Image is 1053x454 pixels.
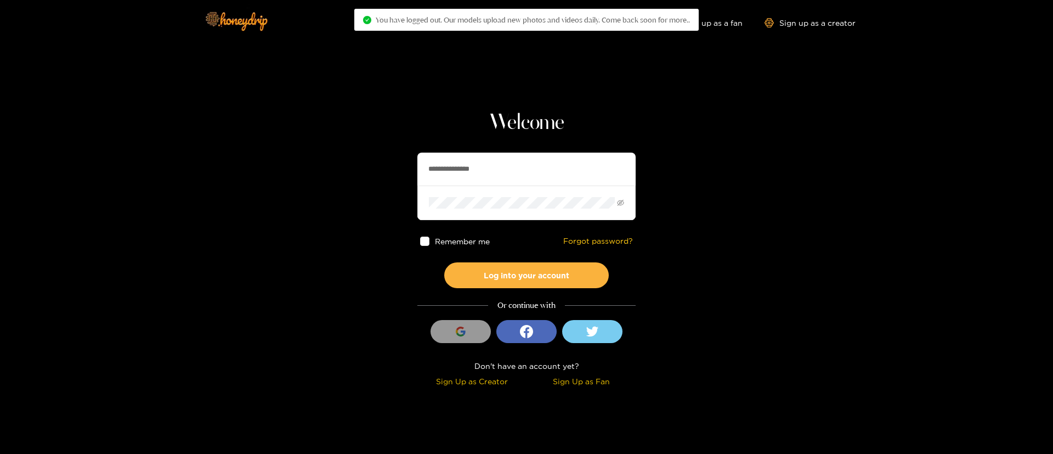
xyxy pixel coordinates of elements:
span: You have logged out. Our models upload new photos and videos daily. Come back soon for more.. [376,15,690,24]
span: check-circle [363,16,371,24]
button: Log into your account [444,262,609,288]
div: Sign Up as Creator [420,375,524,388]
span: Remember me [435,237,490,245]
div: Don't have an account yet? [417,360,636,372]
span: eye-invisible [617,199,624,206]
a: Forgot password? [563,237,633,246]
div: Or continue with [417,299,636,312]
div: Sign Up as Fan [529,375,633,388]
a: Sign up as a creator [765,18,856,27]
a: Sign up as a fan [667,18,743,27]
h1: Welcome [417,110,636,136]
